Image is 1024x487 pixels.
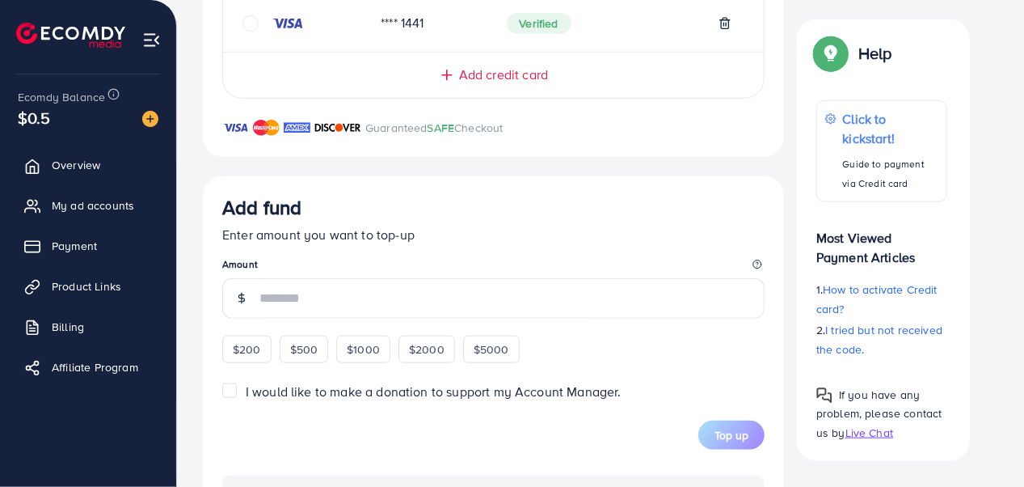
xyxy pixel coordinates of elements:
img: brand [314,118,361,138]
h3: Add fund [222,196,301,219]
a: Product Links [12,270,164,303]
a: My ad accounts [12,189,164,222]
p: Most Viewed Payment Articles [816,215,947,267]
span: Billing [52,319,84,335]
p: Enter amount you want to top-up [222,225,765,244]
span: If you have any problem, please contact us by [816,387,942,440]
button: Top up [698,421,765,450]
a: Billing [12,311,164,343]
span: Overview [52,157,100,173]
img: Popup guide [816,387,832,404]
span: Top up [714,427,748,443]
span: Affiliate Program [52,359,138,375]
img: brand [253,118,280,138]
p: Click to kickstart! [843,109,938,148]
p: 1. [816,280,947,319]
img: image [142,111,158,127]
svg: circle [242,15,259,32]
span: Product Links [52,278,121,294]
p: Guide to payment via Credit card [843,155,938,193]
span: I would like to make a donation to support my Account Manager. [246,383,622,400]
p: 2. [816,320,947,359]
img: menu [142,31,161,49]
img: logo [16,23,125,48]
span: Payment [52,238,97,254]
span: Live Chat [845,424,893,440]
p: Guaranteed Checkout [365,118,504,138]
a: Overview [12,149,164,181]
span: $1000 [347,341,380,358]
span: $2000 [409,341,445,358]
img: Popup guide [816,39,845,68]
img: brand [284,118,310,138]
a: Affiliate Program [12,351,164,383]
span: I tried but not received the code. [816,322,942,358]
a: Payment [12,230,164,262]
span: SAFE [428,120,455,136]
span: Ecomdy Balance [18,89,105,105]
span: Add credit card [459,66,548,84]
span: Verified [507,13,571,34]
img: brand [222,118,249,138]
legend: Amount [222,257,765,277]
img: credit [272,17,304,30]
p: Help [858,44,892,63]
span: My ad accounts [52,197,134,214]
span: $500 [290,341,318,358]
iframe: Chat [955,414,1012,475]
span: $5000 [474,341,509,358]
span: How to activate Credit card? [816,282,938,317]
span: $0.5 [18,106,51,129]
span: $200 [233,341,261,358]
